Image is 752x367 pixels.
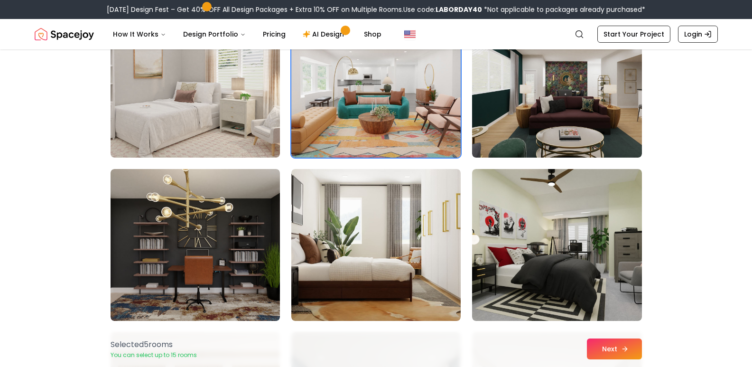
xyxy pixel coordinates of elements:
[597,26,670,43] a: Start Your Project
[436,5,482,14] b: LABORDAY40
[482,5,645,14] span: *Not applicable to packages already purchased*
[105,25,174,44] button: How It Works
[176,25,253,44] button: Design Portfolio
[255,25,293,44] a: Pricing
[35,25,94,44] a: Spacejoy
[356,25,389,44] a: Shop
[111,169,280,321] img: Room room-52
[291,169,461,321] img: Room room-53
[111,351,197,359] p: You can select up to 15 rooms
[111,339,197,350] p: Selected 5 room s
[295,25,354,44] a: AI Design
[404,28,416,40] img: United States
[403,5,482,14] span: Use code:
[105,25,389,44] nav: Main
[35,19,718,49] nav: Global
[107,5,645,14] div: [DATE] Design Fest – Get 40% OFF All Design Packages + Extra 10% OFF on Multiple Rooms.
[291,6,461,158] img: Room room-50
[678,26,718,43] a: Login
[472,169,641,321] img: Room room-54
[111,6,280,158] img: Room room-49
[35,25,94,44] img: Spacejoy Logo
[587,339,642,359] button: Next
[472,6,641,158] img: Room room-51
